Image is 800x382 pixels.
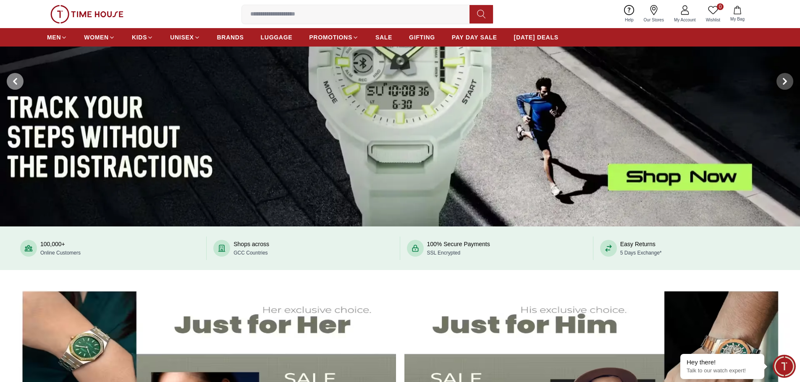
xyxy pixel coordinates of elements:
[132,33,147,42] span: KIDS
[727,16,748,22] span: My Bag
[261,33,293,42] span: LUGGAGE
[725,4,750,24] button: My Bag
[701,3,725,25] a: 0Wishlist
[620,240,662,257] div: Easy Returns
[687,358,758,366] div: Hey there!
[427,250,461,256] span: SSL Encrypted
[50,5,123,23] img: ...
[84,30,115,45] a: WOMEN
[717,3,724,10] span: 0
[217,30,244,45] a: BRANDS
[514,33,559,42] span: [DATE] DEALS
[47,30,67,45] a: MEN
[427,240,490,257] div: 100% Secure Payments
[132,30,153,45] a: KIDS
[514,30,559,45] a: [DATE] DEALS
[261,30,293,45] a: LUGGAGE
[452,30,497,45] a: PAY DAY SALE
[409,30,435,45] a: GIFTING
[40,240,81,257] div: 100,000+
[233,240,269,257] div: Shops across
[622,17,637,23] span: Help
[40,250,81,256] span: Online Customers
[671,17,699,23] span: My Account
[640,17,667,23] span: Our Stores
[233,250,268,256] span: GCC Countries
[620,250,662,256] span: 5 Days Exchange*
[84,33,109,42] span: WOMEN
[620,3,639,25] a: Help
[375,30,392,45] a: SALE
[639,3,669,25] a: Our Stores
[170,33,194,42] span: UNISEX
[703,17,724,23] span: Wishlist
[170,30,200,45] a: UNISEX
[375,33,392,42] span: SALE
[687,367,758,374] p: Talk to our watch expert!
[309,33,352,42] span: PROMOTIONS
[409,33,435,42] span: GIFTING
[452,33,497,42] span: PAY DAY SALE
[47,33,61,42] span: MEN
[773,355,796,378] div: Chat Widget
[309,30,359,45] a: PROMOTIONS
[217,33,244,42] span: BRANDS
